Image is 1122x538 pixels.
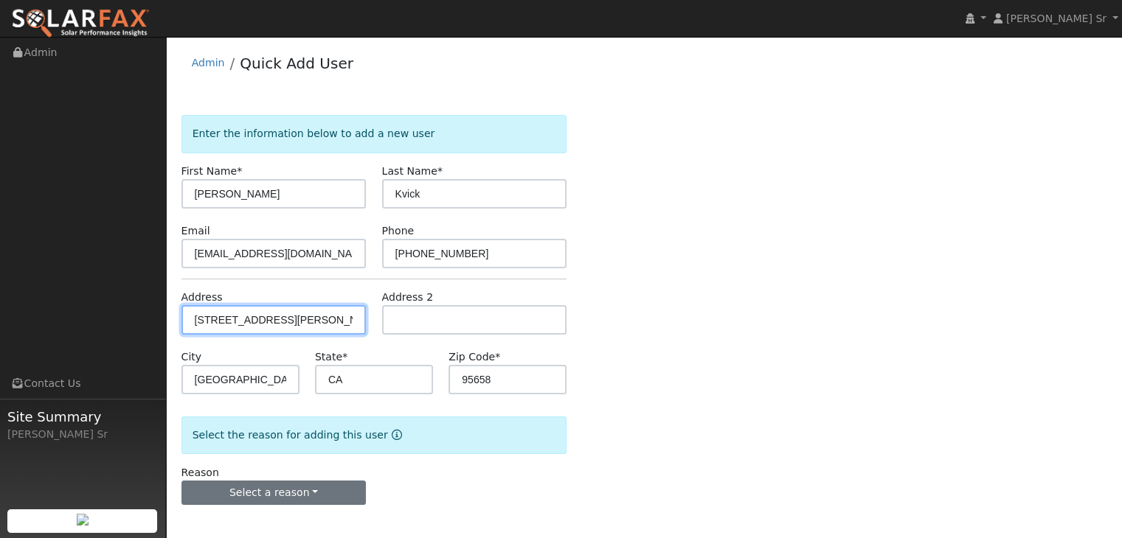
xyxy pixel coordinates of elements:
[77,514,89,525] img: retrieve
[240,55,353,72] a: Quick Add User
[382,223,415,239] label: Phone
[315,349,347,365] label: State
[382,164,443,179] label: Last Name
[7,407,158,427] span: Site Summary
[181,349,202,365] label: City
[11,8,150,39] img: SolarFax
[7,427,158,442] div: [PERSON_NAME] Sr
[181,481,367,506] button: Select a reason
[1006,13,1107,24] span: [PERSON_NAME] Sr
[181,164,243,179] label: First Name
[181,290,223,305] label: Address
[237,165,242,177] span: Required
[181,223,210,239] label: Email
[181,416,567,454] div: Select the reason for adding this user
[192,57,225,69] a: Admin
[495,351,500,363] span: Required
[181,465,219,481] label: Reason
[342,351,347,363] span: Required
[388,429,402,441] a: Reason for new user
[382,290,434,305] label: Address 2
[181,115,567,153] div: Enter the information below to add a new user
[449,349,500,365] label: Zip Code
[437,165,443,177] span: Required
